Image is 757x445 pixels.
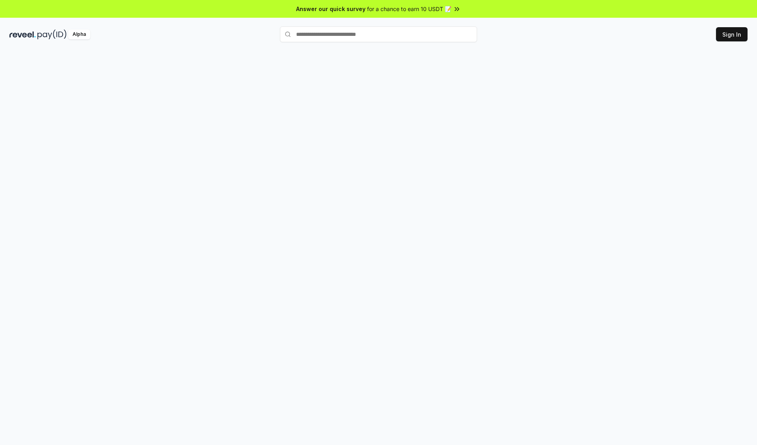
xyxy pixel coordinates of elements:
img: reveel_dark [9,30,36,39]
span: for a chance to earn 10 USDT 📝 [367,5,451,13]
div: Alpha [68,30,90,39]
button: Sign In [716,27,748,41]
span: Answer our quick survey [296,5,365,13]
img: pay_id [37,30,67,39]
